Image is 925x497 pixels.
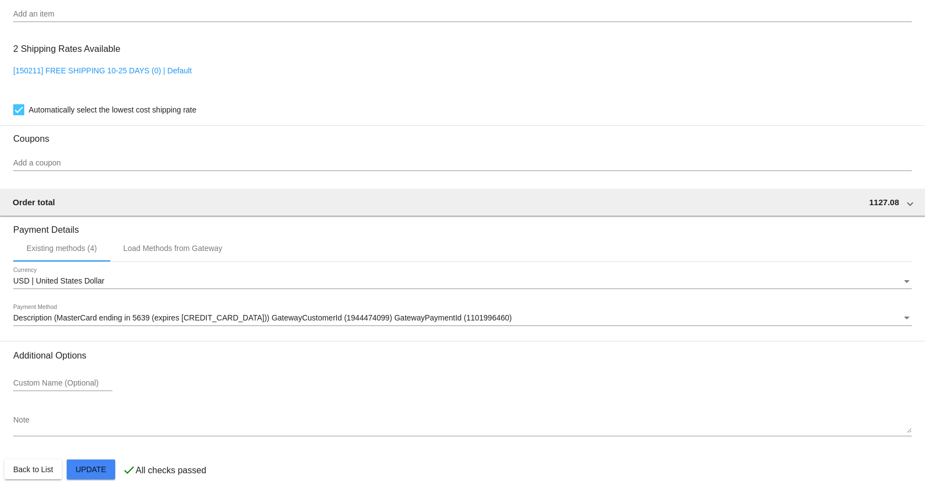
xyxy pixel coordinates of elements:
[13,66,192,75] a: [150211] FREE SHIPPING 10-25 DAYS (0) | Default
[13,125,912,144] h3: Coupons
[136,466,206,475] p: All checks passed
[13,277,912,286] mat-select: Currency
[13,159,912,168] input: Add a coupon
[13,197,55,207] span: Order total
[13,37,120,61] h3: 2 Shipping Rates Available
[13,10,912,19] input: Add an item
[13,216,912,235] h3: Payment Details
[29,103,196,116] span: Automatically select the lowest cost shipping rate
[4,459,62,479] button: Back to List
[122,463,136,477] mat-icon: check
[123,244,223,253] div: Load Methods from Gateway
[13,313,512,322] span: Description (MasterCard ending in 5639 (expires [CREDIT_CARD_DATA])) GatewayCustomerId (194447409...
[26,244,97,253] div: Existing methods (4)
[76,465,106,474] span: Update
[13,465,53,474] span: Back to List
[13,276,104,285] span: USD | United States Dollar
[869,197,899,207] span: 1127.08
[13,350,912,361] h3: Additional Options
[67,459,115,479] button: Update
[13,379,112,388] input: Custom Name (Optional)
[13,314,912,323] mat-select: Payment Method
